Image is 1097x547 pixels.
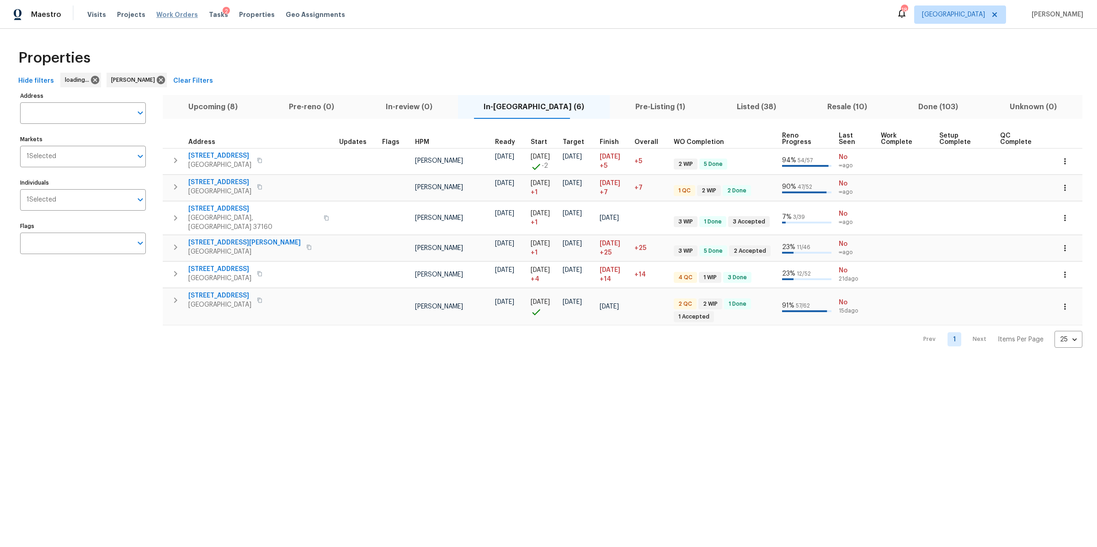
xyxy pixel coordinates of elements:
span: Clear Filters [173,75,213,87]
span: Resale (10) [807,101,887,113]
span: 21d ago [839,275,873,283]
span: 1 Accepted [675,313,713,321]
span: [DATE] [531,299,550,305]
button: Open [134,193,147,206]
span: [DATE] [495,154,514,160]
nav: Pagination Navigation [915,331,1082,348]
span: 23 % [782,244,795,250]
span: [DATE] [600,267,620,273]
span: [GEOGRAPHIC_DATA] [922,10,985,19]
span: 1 Done [700,218,725,226]
div: 2 [223,7,230,16]
span: [STREET_ADDRESS] [188,204,318,213]
span: 12 / 52 [797,271,811,276]
td: 25 day(s) past target finish date [631,235,670,261]
span: Pre-reno (0) [269,101,354,113]
td: Scheduled to finish 5 day(s) late [596,148,631,174]
button: Hide filters [15,73,58,90]
span: 5 Done [700,160,726,168]
span: Pre-Listing (1) [615,101,705,113]
span: 2 Done [724,187,750,195]
span: +5 [634,158,642,165]
span: No [839,153,873,162]
span: [PERSON_NAME] [415,215,463,221]
span: [GEOGRAPHIC_DATA] [188,274,251,283]
td: Scheduled to finish 7 day(s) late [596,175,631,201]
td: Scheduled to finish 25 day(s) late [596,235,631,261]
span: 1 Done [725,300,750,308]
span: [DATE] [600,240,620,247]
span: 91 % [782,303,794,309]
td: 7 day(s) past target finish date [631,175,670,201]
td: Project started on time [527,288,559,325]
span: 7 % [782,214,792,220]
span: [DATE] [563,210,582,217]
span: Address [188,139,215,145]
span: Last Seen [839,133,865,145]
span: [GEOGRAPHIC_DATA] [188,160,251,170]
span: + 4 [531,275,539,284]
span: [DATE] [531,267,550,273]
span: [PERSON_NAME] [1028,10,1083,19]
span: Projects [117,10,145,19]
button: Clear Filters [170,73,217,90]
span: 3 / 39 [793,214,805,220]
span: [DATE] [563,299,582,305]
p: Items Per Page [998,335,1044,344]
span: Setup Complete [939,133,985,145]
span: [STREET_ADDRESS] [188,265,251,274]
span: [DATE] [600,303,619,310]
span: +7 [634,185,643,191]
span: +25 [600,248,612,257]
span: 3 Accepted [729,218,769,226]
span: In-[GEOGRAPHIC_DATA] (6) [463,101,604,113]
div: Earliest renovation start date (first business day after COE or Checkout) [495,139,523,145]
label: Individuals [20,180,146,186]
span: Listed (38) [717,101,796,113]
span: 23 % [782,271,795,277]
span: [DATE] [495,299,514,305]
span: [DATE] [495,240,514,247]
span: 1 WIP [700,274,720,281]
span: [PERSON_NAME] [415,184,463,191]
td: Project started 1 days late [527,201,559,234]
span: Work Complete [881,133,924,145]
span: ∞ ago [839,218,873,226]
span: Ready [495,139,515,145]
span: [DATE] [563,180,582,186]
span: Work Orders [156,10,198,19]
span: No [839,239,873,249]
span: 2 Accepted [730,247,770,255]
span: [DATE] [495,267,514,273]
span: Updates [339,139,367,145]
span: +14 [634,271,646,278]
span: ∞ ago [839,162,873,170]
span: [DATE] [563,154,582,160]
span: [DATE] [495,210,514,217]
span: 90 % [782,184,796,190]
span: + 1 [531,218,538,227]
div: Actual renovation start date [531,139,555,145]
span: [GEOGRAPHIC_DATA] [188,300,251,309]
span: Visits [87,10,106,19]
span: No [839,179,873,188]
span: [DATE] [563,267,582,273]
div: [PERSON_NAME] [107,73,167,87]
span: Properties [239,10,275,19]
a: Goto page 1 [948,332,961,346]
button: Open [134,150,147,163]
span: +14 [600,275,611,284]
span: Target [563,139,584,145]
span: Done (103) [898,101,978,113]
span: No [839,209,873,218]
span: 3 WIP [675,218,697,226]
td: 14 day(s) past target finish date [631,261,670,287]
span: [PERSON_NAME] [415,158,463,164]
span: 1 QC [675,187,694,195]
span: [STREET_ADDRESS][PERSON_NAME] [188,238,301,247]
span: 3 WIP [675,247,697,255]
span: Tasks [209,11,228,18]
span: Maestro [31,10,61,19]
span: WO Completion [674,139,724,145]
span: 3 Done [724,274,751,281]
